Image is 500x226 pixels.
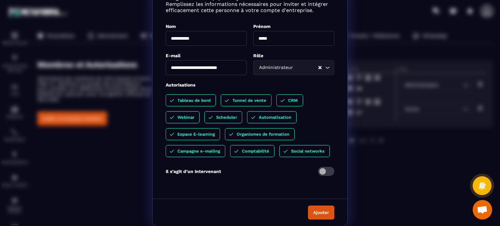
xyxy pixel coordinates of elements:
[308,206,334,219] button: Ajouter
[253,53,263,58] label: Rôle
[216,115,237,120] p: Scheduler
[177,98,211,103] p: Tableau de bord
[473,200,492,219] div: Ouvrir le chat
[259,115,291,120] p: Automatisation
[237,132,289,137] p: Organismes de formation
[166,82,195,87] label: Autorisations
[166,24,176,29] label: Nom
[166,169,221,174] p: Il s’agit d’un Intervenant
[177,115,194,120] p: Webinar
[177,132,215,137] p: Espace E-learning
[177,149,220,153] p: Campagne e-mailing
[232,98,266,103] p: Tunnel de vente
[257,64,294,71] span: Administrateur
[288,98,298,103] p: CRM
[166,53,181,58] label: E-mail
[294,64,318,71] input: Search for option
[253,60,334,75] div: Search for option
[253,24,271,29] label: Prénom
[291,149,325,153] p: Social networks
[318,65,322,70] button: Clear Selected
[242,149,269,153] p: Comptabilité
